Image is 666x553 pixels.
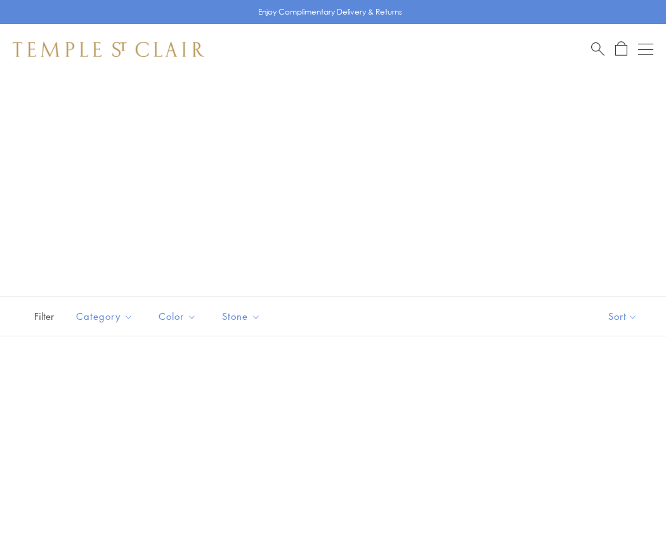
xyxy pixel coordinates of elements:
span: Category [70,308,143,324]
button: Show sort by [580,297,666,336]
button: Stone [212,302,270,331]
p: Enjoy Complimentary Delivery & Returns [258,6,402,18]
span: Color [152,308,206,324]
a: Open Shopping Bag [615,41,627,57]
span: Stone [216,308,270,324]
button: Open navigation [638,42,653,57]
button: Category [67,302,143,331]
img: Temple St. Clair [13,42,204,57]
a: Search [591,41,604,57]
button: Color [149,302,206,331]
